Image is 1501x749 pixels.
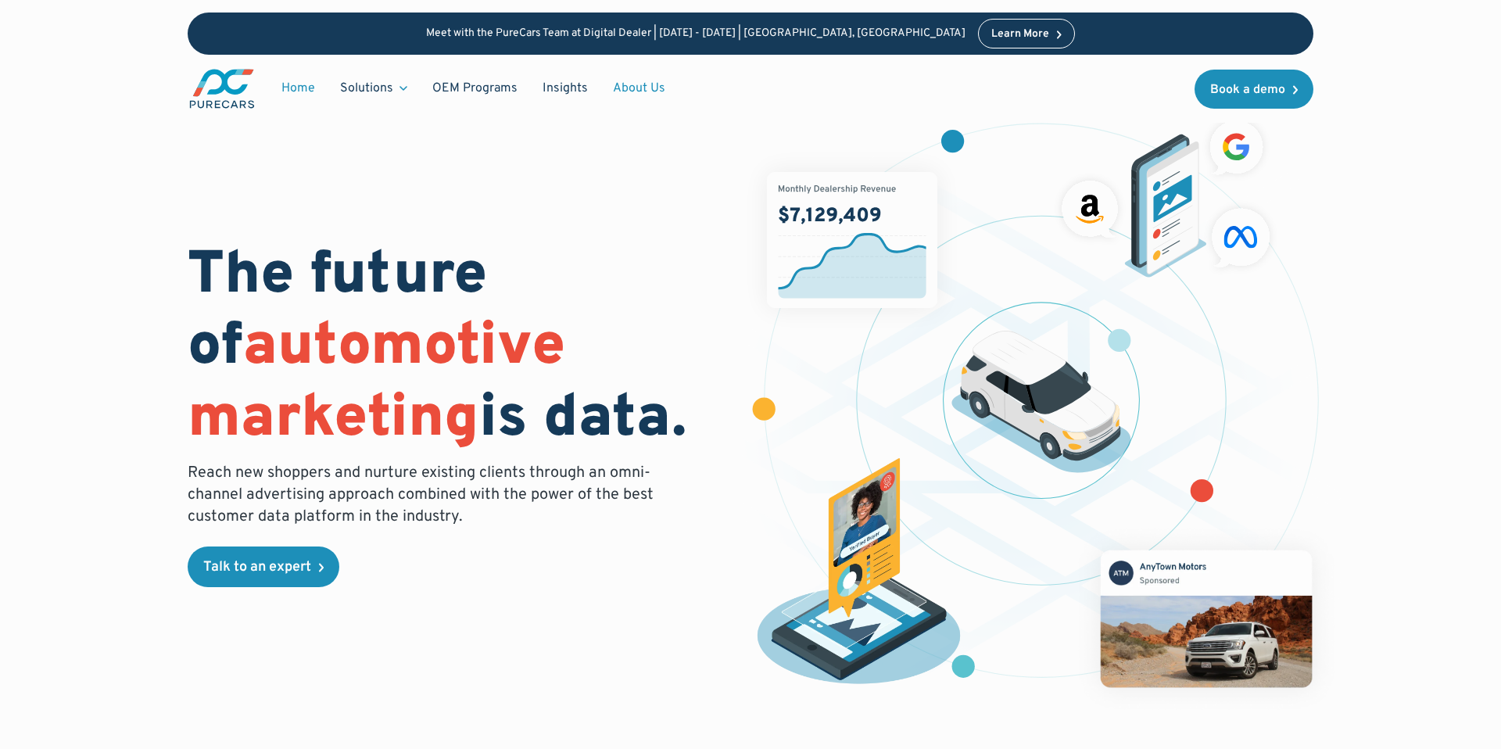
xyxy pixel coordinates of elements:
img: chart showing monthly dealership revenue of $7m [767,172,937,308]
a: Insights [530,73,600,103]
img: ads on social media and advertising partners [1054,113,1278,278]
a: Home [269,73,328,103]
a: main [188,67,256,110]
img: persona of a buyer [742,458,976,691]
a: OEM Programs [420,73,530,103]
div: Book a demo [1210,84,1285,96]
img: illustration of a vehicle [951,331,1131,473]
span: automotive marketing [188,310,565,457]
div: Talk to an expert [203,561,311,575]
a: Learn More [978,19,1075,48]
img: purecars logo [188,67,256,110]
div: Solutions [340,80,393,97]
p: Meet with the PureCars Team at Digital Dealer | [DATE] - [DATE] | [GEOGRAPHIC_DATA], [GEOGRAPHIC_... [426,27,965,41]
h1: The future of is data. [188,242,732,456]
p: Reach new shoppers and nurture existing clients through an omni-channel advertising approach comb... [188,462,663,528]
a: Talk to an expert [188,547,339,587]
div: Learn More [991,29,1049,40]
a: About Us [600,73,678,103]
img: mockup of facebook post [1071,521,1341,716]
a: Book a demo [1195,70,1313,109]
div: Solutions [328,73,420,103]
